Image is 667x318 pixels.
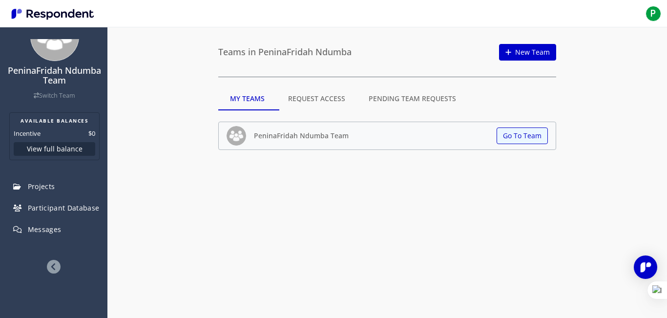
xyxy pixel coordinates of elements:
a: Switch Team [34,91,75,100]
h4: Teams in PeninaFridah Ndumba [218,47,352,57]
div: Open Intercom Messenger [634,255,657,279]
dd: $0 [88,128,95,138]
md-tab-item: Request Access [276,87,357,110]
section: Balance summary [9,112,100,160]
span: Projects [28,182,55,191]
button: View full balance [14,142,95,156]
button: P [644,5,663,22]
span: Messages [28,225,62,234]
h5: PeninaFridah Ndumba Team [254,132,349,139]
h4: PeninaFridah Ndumba Team [6,66,103,85]
button: Go To Team [497,127,548,144]
a: New Team [499,44,556,61]
span: P [646,6,661,21]
h2: AVAILABLE BALANCES [14,117,95,125]
dt: Incentive [14,128,41,138]
span: Participant Database [28,203,100,212]
md-tab-item: My Teams [218,87,276,110]
img: Respondent [8,6,98,22]
img: team_avatar_256.png [227,126,246,146]
md-tab-item: Pending Team Requests [357,87,468,110]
